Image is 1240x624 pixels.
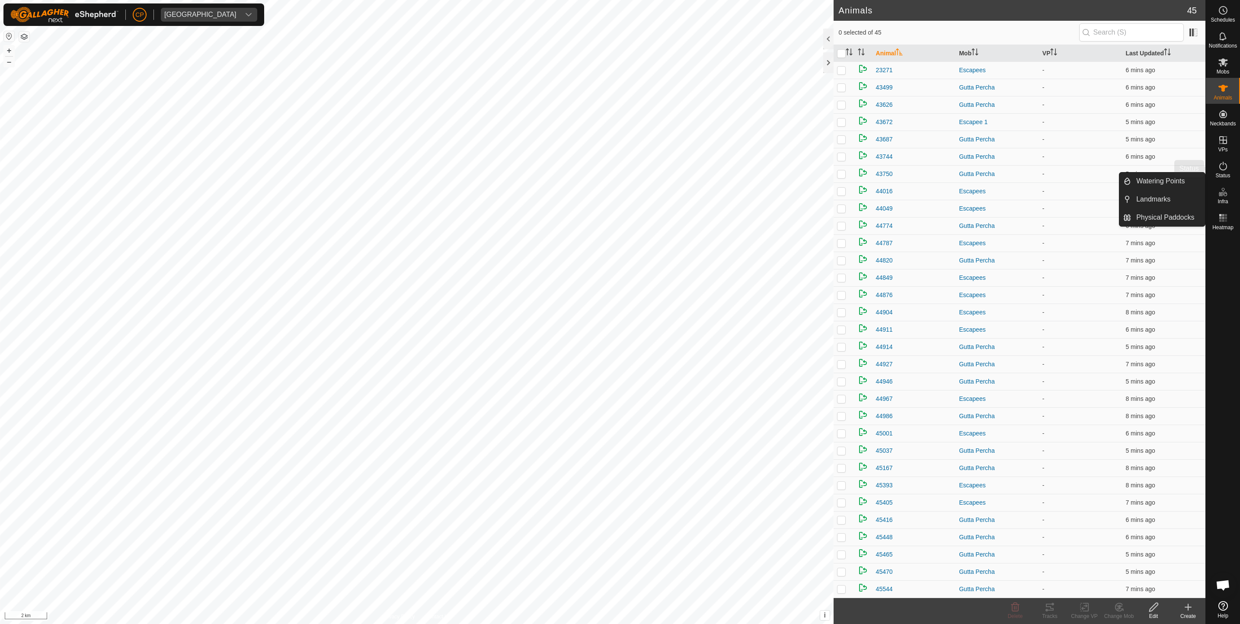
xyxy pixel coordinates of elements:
[1217,69,1229,74] span: Mobs
[858,133,868,143] img: returning on
[1212,225,1234,230] span: Heatmap
[876,100,893,109] span: 43626
[876,118,893,127] span: 43672
[1125,118,1155,125] span: 3 Sept 2025, 7:35 am
[1125,274,1155,281] span: 3 Sept 2025, 7:33 am
[858,582,868,593] img: returning on
[876,342,893,352] span: 44914
[876,291,893,300] span: 44876
[820,611,830,620] button: i
[858,496,868,506] img: returning on
[876,515,893,525] span: 45416
[858,340,868,351] img: returning on
[858,288,868,299] img: returning on
[1125,361,1155,368] span: 3 Sept 2025, 7:33 am
[1125,516,1155,523] span: 3 Sept 2025, 7:34 am
[876,585,893,594] span: 45544
[1136,176,1185,186] span: Watering Points
[1039,45,1122,62] th: VP
[858,115,868,126] img: returning on
[876,360,893,369] span: 44927
[858,375,868,385] img: returning on
[1125,309,1155,316] span: 3 Sept 2025, 7:32 am
[876,412,893,421] span: 44986
[956,45,1039,62] th: Mob
[876,394,893,403] span: 44967
[858,254,868,264] img: returning on
[1131,209,1205,226] a: Physical Paddocks
[876,464,893,473] span: 45167
[1136,194,1170,205] span: Landmarks
[1042,240,1045,246] app-display-virtual-paddock-transition: -
[1042,291,1045,298] app-display-virtual-paddock-transition: -
[1125,378,1155,385] span: 3 Sept 2025, 7:35 am
[959,342,1035,352] div: Gutta Percha
[1125,240,1155,246] span: 3 Sept 2025, 7:33 am
[1079,23,1184,42] input: Search (S)
[1042,568,1045,575] app-display-virtual-paddock-transition: -
[959,481,1035,490] div: Escapees
[858,219,868,230] img: returning on
[959,412,1035,421] div: Gutta Percha
[959,170,1035,179] div: Gutta Percha
[1125,551,1155,558] span: 3 Sept 2025, 7:35 am
[1125,430,1155,437] span: 3 Sept 2025, 7:34 am
[1125,326,1155,333] span: 3 Sept 2025, 7:34 am
[1136,612,1171,620] div: Edit
[1125,447,1155,454] span: 3 Sept 2025, 7:35 am
[1187,4,1197,17] span: 45
[135,10,144,19] span: CP
[858,64,868,74] img: returning on
[876,187,893,196] span: 44016
[1125,222,1155,229] span: 3 Sept 2025, 7:34 am
[1042,395,1045,402] app-display-virtual-paddock-transition: -
[972,50,978,57] p-sorticon: Activate to sort
[876,135,893,144] span: 43687
[1131,173,1205,190] a: Watering Points
[1125,343,1155,350] span: 3 Sept 2025, 7:35 am
[1042,361,1045,368] app-display-virtual-paddock-transition: -
[1042,118,1045,125] app-display-virtual-paddock-transition: -
[959,187,1035,196] div: Escapees
[876,550,893,559] span: 45465
[1122,45,1205,62] th: Last Updated
[1042,170,1045,177] app-display-virtual-paddock-transition: -
[959,325,1035,334] div: Escapees
[858,565,868,576] img: returning on
[1125,568,1155,575] span: 3 Sept 2025, 7:35 am
[1206,598,1240,622] a: Help
[1042,136,1045,143] app-display-virtual-paddock-transition: -
[1125,395,1155,402] span: 3 Sept 2025, 7:32 am
[240,8,257,22] div: dropdown trigger
[959,83,1035,92] div: Gutta Percha
[858,50,865,57] p-sorticon: Activate to sort
[1209,43,1237,48] span: Notifications
[858,444,868,454] img: returning on
[1067,612,1102,620] div: Change VP
[1042,499,1045,506] app-display-virtual-paddock-transition: -
[858,306,868,316] img: returning on
[1042,586,1045,592] app-display-virtual-paddock-transition: -
[959,498,1035,507] div: Escapees
[858,323,868,333] img: returning on
[858,548,868,558] img: returning on
[1164,50,1171,57] p-sorticon: Activate to sort
[1215,173,1230,178] span: Status
[1125,534,1155,541] span: 3 Sept 2025, 7:34 am
[1211,17,1235,22] span: Schedules
[1032,612,1067,620] div: Tracks
[1210,121,1236,126] span: Neckbands
[1125,136,1155,143] span: 3 Sept 2025, 7:35 am
[1119,191,1205,208] li: Landmarks
[1125,586,1155,592] span: 3 Sept 2025, 7:33 am
[876,221,893,230] span: 44774
[858,479,868,489] img: returning on
[1171,612,1205,620] div: Create
[959,429,1035,438] div: Escapees
[858,358,868,368] img: returning on
[1131,191,1205,208] a: Landmarks
[959,135,1035,144] div: Gutta Percha
[876,83,893,92] span: 43499
[1218,147,1227,152] span: VPs
[876,377,893,386] span: 44946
